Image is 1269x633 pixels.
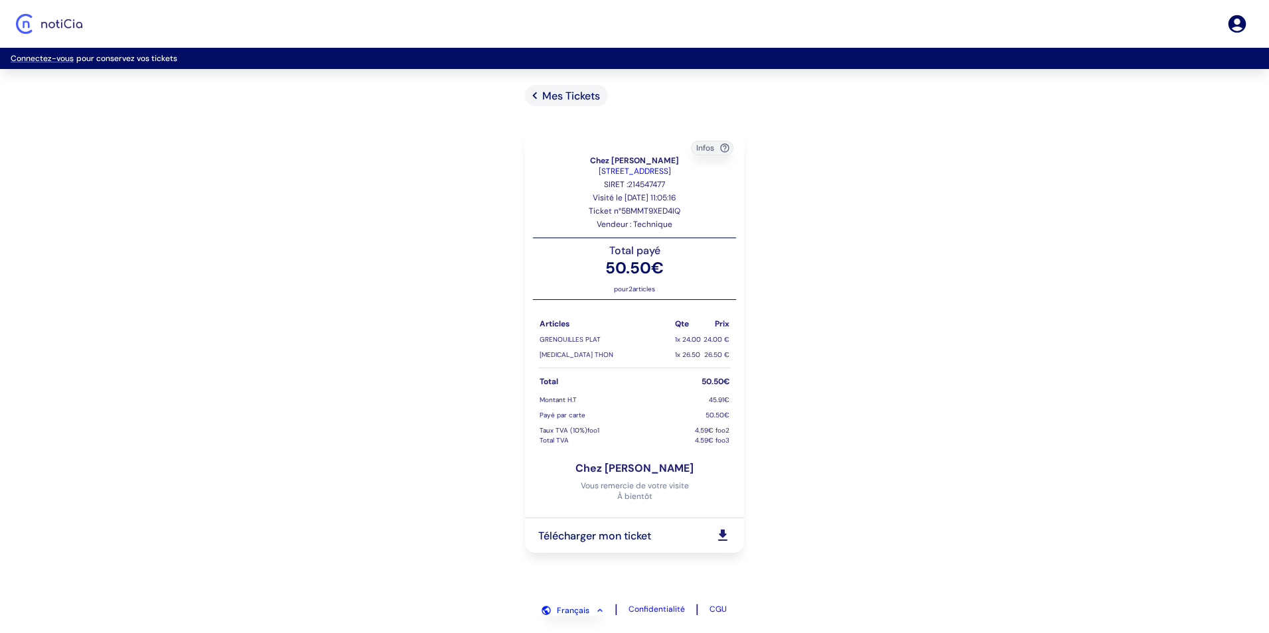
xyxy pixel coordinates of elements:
[542,605,604,616] button: Français
[533,284,736,294] span: pour 2 article s
[538,410,659,420] td: Payé par carte
[675,350,677,359] span: 1
[538,529,715,543] h6: Télécharger mon ticket
[525,179,744,190] p: SIRET : 214547477
[677,350,700,359] span: x 26.50
[659,410,731,420] td: 50.50 €
[704,335,729,344] span: 24.00 €
[540,335,601,344] span: GRENOUILLES PLAT
[525,155,744,166] p: Chez [PERSON_NAME]
[525,206,744,216] p: Ticket n° 5BMMT9XED4IQ
[525,166,744,176] a: [STREET_ADDRESS]
[540,318,672,329] p: Articles
[704,318,729,329] p: Prix
[704,350,729,359] span: 26.50 €
[659,420,731,435] td: 4.59 € foo2
[540,350,613,359] span: [MEDICAL_DATA] THON
[659,435,731,445] td: 4.59 € foo3
[675,318,689,329] p: Qte
[659,376,731,395] th: 50.50 €
[629,604,685,614] a: Confidentialité
[1227,13,1248,35] a: Se connecter
[659,395,731,410] td: 45.91 €
[11,53,74,64] a: Connectez-vous
[16,14,82,34] img: Logo Noticia
[538,395,659,410] td: Montant H.T
[675,335,677,344] span: 1
[538,491,731,502] p: À bientôt
[538,435,659,445] td: Total TVA
[11,53,1258,64] p: pour conservez vos tickets
[538,480,731,491] p: Vous remercie de votre visite
[709,604,727,614] a: CGU
[525,219,744,230] p: Vendeur : Technique
[677,335,701,344] span: x 24.00
[615,601,618,617] span: |
[533,257,736,279] h4: 50.50 €
[542,89,600,103] span: Mes Tickets
[533,244,736,257] p: Total payé
[525,518,744,553] div: Télécharger mon ticket
[525,85,608,106] a: Mes Tickets
[538,420,659,435] td: Taux TVA ( 10 %) foo1
[538,376,659,395] th: Total
[691,141,733,155] button: Infos
[696,601,699,617] span: |
[538,461,731,475] p: Chez [PERSON_NAME]
[525,192,744,203] p: Visité le [DATE] 11:05:16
